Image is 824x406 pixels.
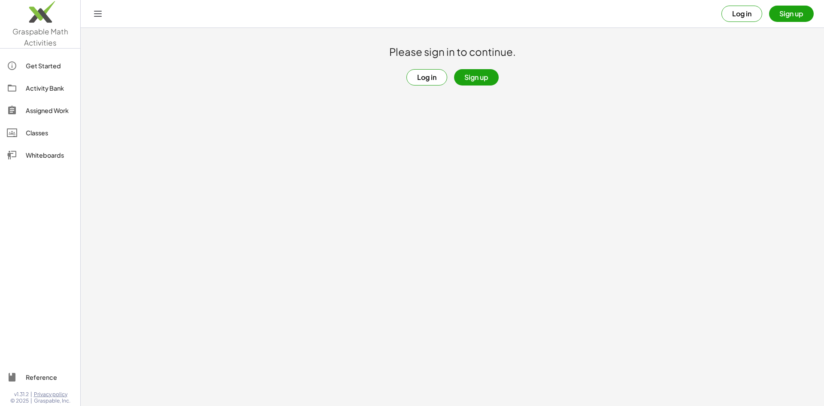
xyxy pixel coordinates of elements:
button: Sign up [454,69,499,85]
button: Log in [721,6,762,22]
span: Graspable, Inc. [34,397,70,404]
span: | [30,397,32,404]
button: Sign up [769,6,814,22]
span: © 2025 [10,397,29,404]
h1: Please sign in to continue. [389,45,516,59]
span: | [30,391,32,398]
div: Get Started [26,61,73,71]
a: Assigned Work [3,100,77,121]
a: Privacy policy [34,391,70,398]
a: Activity Bank [3,78,77,98]
div: Activity Bank [26,83,73,93]
div: Assigned Work [26,105,73,116]
div: Classes [26,128,73,138]
a: Reference [3,367,77,388]
button: Toggle navigation [91,7,105,21]
button: Log in [406,69,447,85]
div: Whiteboards [26,150,73,160]
a: Classes [3,122,77,143]
a: Whiteboards [3,145,77,165]
div: Reference [26,372,73,382]
span: v1.31.2 [14,391,29,398]
span: Graspable Math Activities [12,27,68,47]
a: Get Started [3,55,77,76]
